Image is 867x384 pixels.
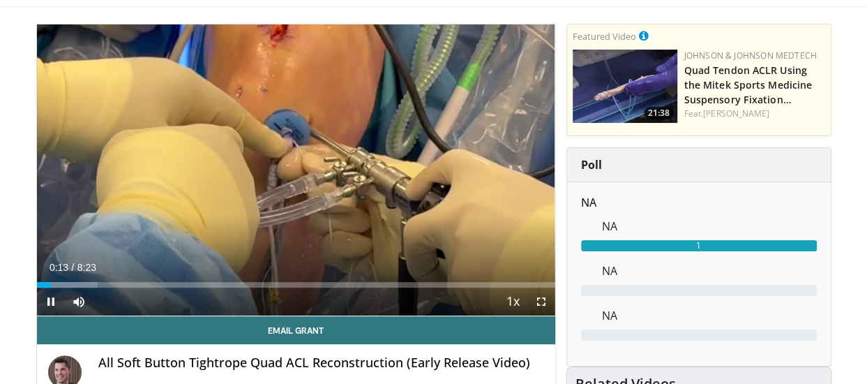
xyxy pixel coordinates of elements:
[644,107,674,119] span: 21:38
[37,288,65,316] button: Pause
[499,288,527,316] button: Playback Rate
[37,24,555,316] video-js: Video Player
[37,316,555,344] a: Email Grant
[573,30,636,43] small: Featured Video
[581,196,817,209] h6: NA
[684,64,813,106] a: Quad Tendon ACLR Using the Mitek Sports Medicine Suspensory Fixation…
[65,288,93,316] button: Mute
[573,50,677,123] img: b78fd9da-dc16-4fd1-a89d-538d899827f1.150x105_q85_crop-smart_upscale.jpg
[581,157,602,172] strong: Poll
[703,108,769,119] a: [PERSON_NAME]
[37,282,555,288] div: Progress Bar
[591,218,827,235] dd: NA
[591,263,827,279] dd: NA
[77,262,96,273] span: 8:23
[684,108,825,120] div: Feat.
[684,50,817,61] a: Johnson & Johnson MedTech
[98,355,544,371] h4: All Soft Button Tightrope Quad ACL Reconstruction (Early Release Video)
[527,288,555,316] button: Fullscreen
[50,262,68,273] span: 0:13
[573,50,677,123] a: 21:38
[72,262,75,273] span: /
[591,307,827,324] dd: NA
[581,240,817,251] div: 1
